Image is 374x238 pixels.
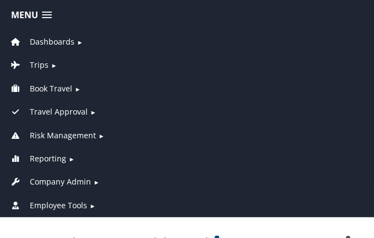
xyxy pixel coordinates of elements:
span: Trips [30,59,49,71]
a: Menu [6,6,57,24]
a: Dashboards [8,36,74,47]
a: Travel Approval [8,106,88,117]
span: Risk Management [30,129,96,142]
span: ► [51,61,57,69]
span: Reporting [30,153,66,165]
a: Employee Tools [8,200,87,210]
span: ► [98,132,104,140]
a: Reporting [8,153,66,164]
span: ► [68,155,74,163]
span: ► [74,85,81,93]
span: ► [89,202,95,210]
a: Risk Management [8,130,96,140]
span: ► [77,38,83,46]
a: Book Travel [8,83,72,94]
span: Company Admin [30,176,91,188]
a: Company Admin [8,176,91,187]
span: Book Travel [30,83,72,95]
span: Menu [11,10,38,20]
span: ► [93,178,99,186]
span: Employee Tools [30,199,87,212]
span: ► [90,108,96,116]
a: Trips [8,59,49,70]
span: Dashboards [30,36,74,48]
span: Travel Approval [30,106,88,118]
